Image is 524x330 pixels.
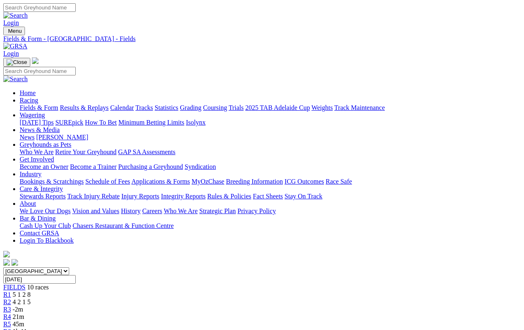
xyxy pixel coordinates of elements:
[20,97,38,104] a: Racing
[118,119,184,126] a: Minimum Betting Limits
[85,119,117,126] a: How To Bet
[27,284,49,291] span: 10 races
[325,178,352,185] a: Race Safe
[20,134,34,141] a: News
[3,67,76,75] input: Search
[60,104,108,111] a: Results & Replays
[3,251,10,257] img: logo-grsa-white.png
[3,259,10,266] img: facebook.svg
[13,291,31,298] span: 5 1 2 8
[3,35,521,43] a: Fields & Form - [GEOGRAPHIC_DATA] - Fields
[3,306,11,313] a: R3
[20,104,58,111] a: Fields & Form
[285,178,324,185] a: ICG Outcomes
[118,163,183,170] a: Purchasing a Greyhound
[285,193,322,200] a: Stay On Track
[13,306,23,313] span: -2m
[20,193,65,200] a: Stewards Reports
[245,104,310,111] a: 2025 TAB Adelaide Cup
[67,193,120,200] a: Track Injury Rebate
[72,222,174,229] a: Chasers Restaurant & Function Centre
[3,298,11,305] a: R2
[192,178,224,185] a: MyOzChase
[334,104,385,111] a: Track Maintenance
[85,178,130,185] a: Schedule of Fees
[180,104,201,111] a: Grading
[3,19,19,26] a: Login
[228,104,244,111] a: Trials
[55,119,83,126] a: SUREpick
[20,230,59,237] a: Contact GRSA
[13,313,24,320] span: 21m
[20,148,521,156] div: Greyhounds as Pets
[55,148,117,155] a: Retire Your Greyhound
[20,222,71,229] a: Cash Up Your Club
[20,156,54,163] a: Get Involved
[155,104,178,111] a: Statistics
[20,193,521,200] div: Care & Integrity
[13,321,24,328] span: 45m
[3,3,76,12] input: Search
[312,104,333,111] a: Weights
[20,185,63,192] a: Care & Integrity
[3,313,11,320] a: R4
[3,43,27,50] img: GRSA
[36,134,88,141] a: [PERSON_NAME]
[131,178,190,185] a: Applications & Forms
[20,207,521,215] div: About
[121,207,140,214] a: History
[3,50,19,57] a: Login
[199,207,236,214] a: Strategic Plan
[207,193,251,200] a: Rules & Policies
[3,75,28,83] img: Search
[3,12,28,19] img: Search
[20,178,84,185] a: Bookings & Scratchings
[164,207,198,214] a: Who We Are
[20,207,70,214] a: We Love Our Dogs
[142,207,162,214] a: Careers
[3,284,25,291] a: FIELDS
[20,215,56,222] a: Bar & Dining
[20,148,54,155] a: Who We Are
[253,193,283,200] a: Fact Sheets
[3,275,76,284] input: Select date
[20,237,74,244] a: Login To Blackbook
[3,27,25,35] button: Toggle navigation
[110,104,134,111] a: Calendar
[72,207,119,214] a: Vision and Values
[7,59,27,66] img: Close
[20,178,521,185] div: Industry
[20,104,521,112] div: Racing
[8,28,22,34] span: Menu
[20,89,36,96] a: Home
[20,222,521,230] div: Bar & Dining
[20,134,521,141] div: News & Media
[237,207,276,214] a: Privacy Policy
[70,163,117,170] a: Become a Trainer
[20,141,71,148] a: Greyhounds as Pets
[161,193,206,200] a: Integrity Reports
[136,104,153,111] a: Tracks
[20,171,41,178] a: Industry
[121,193,159,200] a: Injury Reports
[3,291,11,298] span: R1
[20,126,60,133] a: News & Media
[203,104,227,111] a: Coursing
[186,119,206,126] a: Isolynx
[185,163,216,170] a: Syndication
[20,163,521,171] div: Get Involved
[20,119,54,126] a: [DATE] Tips
[3,321,11,328] a: R5
[20,200,36,207] a: About
[20,112,45,118] a: Wagering
[20,163,68,170] a: Become an Owner
[118,148,176,155] a: GAP SA Assessments
[226,178,283,185] a: Breeding Information
[13,298,31,305] span: 4 2 1 5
